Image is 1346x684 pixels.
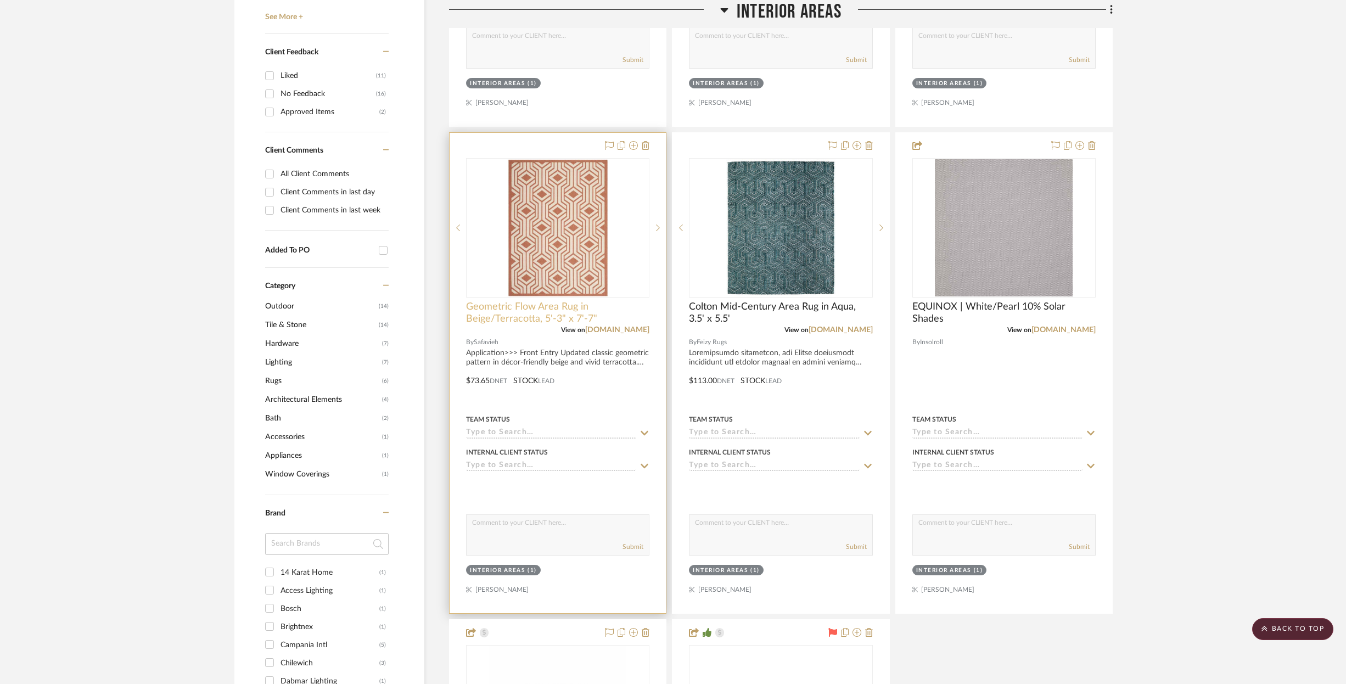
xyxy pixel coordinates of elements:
span: Outdoor [265,297,376,316]
span: (14) [379,316,389,334]
div: All Client Comments [281,165,386,183]
span: (6) [382,372,389,390]
button: Submit [622,55,643,65]
input: Type to Search… [689,461,859,472]
input: Type to Search… [466,428,636,439]
input: Search Brands [265,533,389,555]
div: Team Status [689,414,733,424]
div: 0 [467,159,649,297]
div: 0 [913,159,1095,297]
span: Client Feedback [265,48,318,56]
span: By [689,337,697,347]
div: (1) [528,80,537,88]
span: Feizy Rugs [697,337,727,347]
div: Added To PO [265,246,373,255]
span: By [912,337,920,347]
input: Type to Search… [466,461,636,472]
img: Geometric Flow Area Rug in Beige/Terracotta, 5'-3" x 7'-7" [508,159,608,296]
span: Rugs [265,372,379,390]
img: Colton Mid-Century Area Rug in Aqua, 3.5' x 5.5' [726,159,835,296]
div: (1) [379,582,386,599]
button: Submit [1069,55,1090,65]
div: (1) [379,618,386,636]
div: Client Comments in last week [281,201,386,219]
span: Brand [265,509,285,517]
div: (1) [974,80,983,88]
span: View on [561,327,585,333]
div: Interior Areas [916,80,971,88]
div: Liked [281,67,376,85]
span: Client Comments [265,147,323,154]
div: Internal Client Status [912,447,994,457]
div: (1) [974,567,983,575]
span: Window Coverings [265,465,379,484]
span: Accessories [265,428,379,446]
input: Type to Search… [689,428,859,439]
span: Geometric Flow Area Rug in Beige/Terracotta, 5'-3" x 7'-7" [466,301,649,325]
button: Submit [622,542,643,552]
div: (1) [750,80,760,88]
span: (7) [382,354,389,371]
div: Client Comments in last day [281,183,386,201]
div: Access Lighting [281,582,379,599]
span: Insolroll [920,337,943,347]
span: (2) [382,410,389,427]
div: Campania Intl [281,636,379,654]
div: Chilewich [281,654,379,672]
span: Hardware [265,334,379,353]
span: (7) [382,335,389,352]
span: Appliances [265,446,379,465]
span: Safavieh [474,337,498,347]
div: Team Status [912,414,956,424]
a: See More + [262,4,389,22]
div: (16) [376,85,386,103]
div: Team Status [466,414,510,424]
a: [DOMAIN_NAME] [585,326,649,334]
a: [DOMAIN_NAME] [1031,326,1096,334]
span: By [466,337,474,347]
div: Bosch [281,600,379,618]
div: Brightnex [281,618,379,636]
div: (1) [750,567,760,575]
div: Approved Items [281,103,379,121]
span: Colton Mid-Century Area Rug in Aqua, 3.5' x 5.5' [689,301,872,325]
span: EQUINOX | White/Pearl 10% Solar Shades [912,301,1096,325]
a: [DOMAIN_NAME] [809,326,873,334]
div: (5) [379,636,386,654]
div: Interior Areas [470,567,525,575]
div: Interior Areas [470,80,525,88]
div: 14 Karat Home [281,564,379,581]
span: View on [1007,327,1031,333]
div: (11) [376,67,386,85]
span: (14) [379,298,389,315]
span: View on [784,327,809,333]
span: Tile & Stone [265,316,376,334]
span: Category [265,282,295,291]
div: (1) [379,600,386,618]
div: Interior Areas [693,567,748,575]
div: (2) [379,103,386,121]
input: Type to Search… [912,461,1083,472]
div: Internal Client Status [689,447,771,457]
div: (1) [528,567,537,575]
scroll-to-top-button: BACK TO TOP [1252,618,1333,640]
span: Lighting [265,353,379,372]
div: No Feedback [281,85,376,103]
div: Internal Client Status [466,447,548,457]
span: Architectural Elements [265,390,379,409]
div: (3) [379,654,386,672]
span: Bath [265,409,379,428]
span: (1) [382,466,389,483]
span: (1) [382,428,389,446]
div: 0 [689,159,872,297]
div: (1) [379,564,386,581]
span: (1) [382,447,389,464]
div: Interior Areas [916,567,971,575]
button: Submit [846,55,867,65]
button: Submit [846,542,867,552]
input: Type to Search… [912,428,1083,439]
span: (4) [382,391,389,408]
img: EQUINOX | White/Pearl 10% Solar Shades [935,159,1073,296]
button: Submit [1069,542,1090,552]
div: Interior Areas [693,80,748,88]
